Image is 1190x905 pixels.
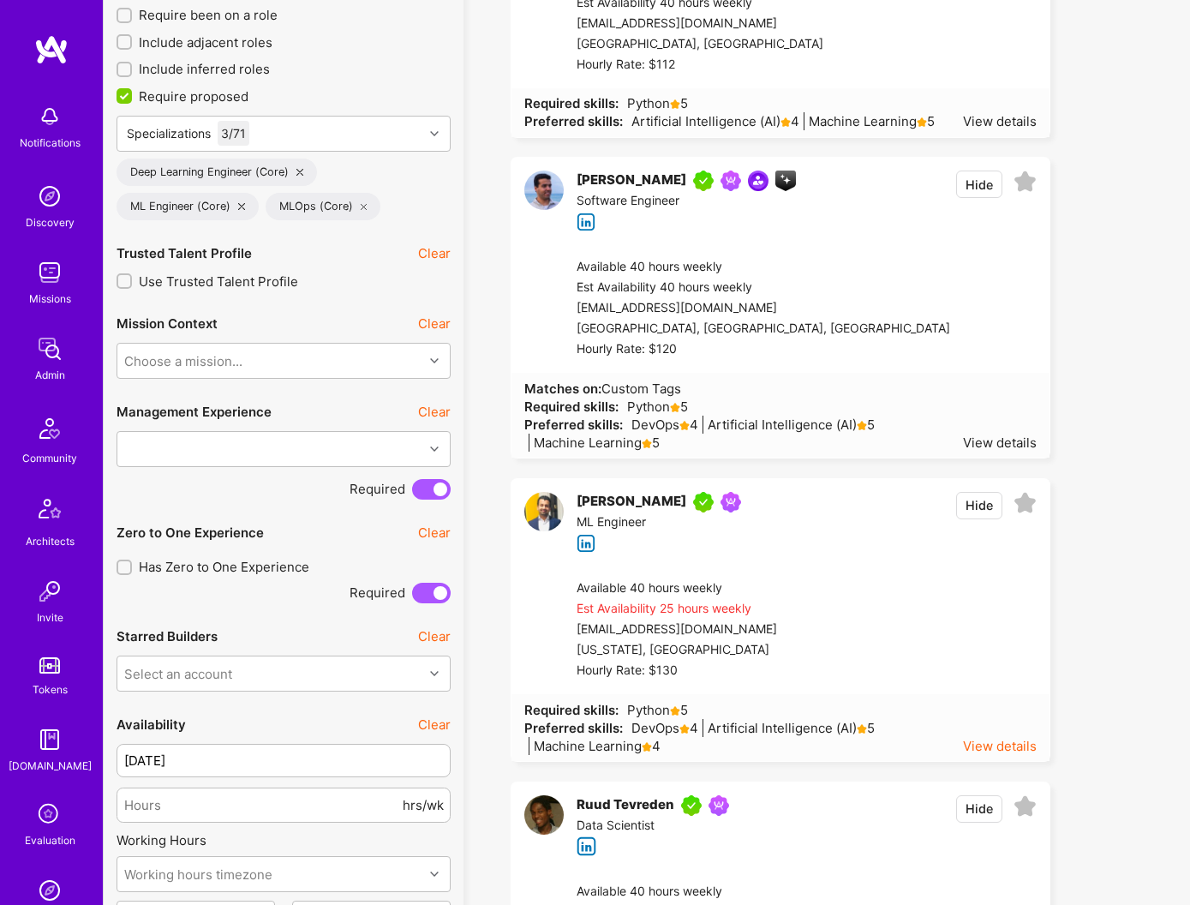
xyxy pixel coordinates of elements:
img: Been on Mission [721,492,741,512]
i: icon EmptyStar [1014,795,1037,818]
div: Missions [29,290,71,308]
img: A.Teamer in Residence [693,492,714,512]
button: Clear [418,627,451,645]
div: View details [963,737,1037,755]
div: Mission Context [117,315,218,333]
i: icon Close [238,203,245,210]
div: Est Availability 40 hours weekly [577,278,950,298]
a: User Avatar [524,492,564,553]
strong: Required skills: [524,399,619,415]
div: Admin [35,366,65,384]
button: Hide [956,171,1002,198]
a: User Avatar [524,795,564,856]
div: Zero to One Experience [117,524,264,542]
i: icon Star [670,706,680,716]
div: Hourly Rate: $120 [577,339,950,360]
div: Evaluation [25,831,75,849]
i: icon Star [780,117,791,128]
i: icon EmptyStar [1014,492,1037,515]
button: Clear [418,315,451,333]
div: Trusted Talent Profile [117,244,252,262]
i: icon linkedIn [577,213,596,232]
i: icon Chevron [430,129,439,138]
i: icon Chevron [430,357,439,365]
i: icon Star [857,421,867,431]
span: Has Zero to One Experience [139,558,309,576]
div: Data Scientist [577,816,736,836]
strong: Required skills: [524,95,619,111]
button: Clear [418,716,451,734]
div: Management Experience [117,403,272,421]
button: Hide [956,795,1002,823]
img: A.Teamer in Residence [693,171,714,191]
div: [GEOGRAPHIC_DATA], [GEOGRAPHIC_DATA] [577,34,823,55]
img: logo [34,34,69,65]
i: icon Star [670,99,680,110]
div: Community [22,449,77,467]
img: discovery [33,179,67,213]
i: icon linkedIn [577,836,596,856]
span: Include inferred roles [139,60,270,78]
div: View details [963,112,1037,130]
span: DevOps 4 [627,719,698,737]
i: icon Star [679,724,690,734]
div: Starred Builders [117,627,218,645]
div: ML Engineer (Core) [117,193,259,220]
div: Working Hours [117,831,451,849]
div: 3 / 71 [218,121,249,146]
span: DevOps 4 [627,416,698,434]
input: Hours [124,783,399,827]
strong: Required skills: [524,702,619,718]
div: Availability [117,716,186,734]
div: Select an account [124,664,232,682]
div: Choose a mission... [124,351,242,369]
a: User Avatar [524,171,564,231]
img: Invite [33,574,67,608]
button: Clear [418,403,451,421]
div: Tokens [33,680,68,698]
button: Clear [418,524,451,542]
span: Artificial Intelligence (AI) 4 [627,112,799,130]
span: Artificial Intelligence (AI) 5 [703,719,875,737]
img: teamwork [33,255,67,290]
div: [EMAIL_ADDRESS][DOMAIN_NAME] [577,620,806,640]
div: [DOMAIN_NAME] [9,757,92,775]
i: icon Star [642,439,652,449]
div: Invite [37,608,63,626]
div: Available 40 hours weekly [577,257,950,278]
div: View details [963,434,1037,452]
img: User Avatar [524,795,564,835]
i: icon linkedIn [577,534,596,554]
img: admin teamwork [33,332,67,366]
button: Hide [956,492,1002,519]
img: Architects [29,491,70,532]
span: Python 5 [623,701,688,719]
img: tokens [39,657,60,674]
div: [US_STATE], [GEOGRAPHIC_DATA] [577,640,806,661]
span: Python 5 [623,398,688,416]
i: icon SelectionTeam [33,799,66,831]
input: Latest start date... [117,744,451,777]
span: Artificial Intelligence (AI) 5 [703,416,875,434]
div: [EMAIL_ADDRESS][DOMAIN_NAME] [577,298,950,319]
div: Available 40 hours weekly [577,882,823,902]
div: [EMAIL_ADDRESS][DOMAIN_NAME] [577,14,823,34]
div: Notifications [20,134,81,152]
button: Clear [418,244,451,262]
i: icon Star [670,403,680,413]
span: Require been on a role [139,6,278,24]
span: hrs/wk [403,796,444,814]
i: icon Close [296,169,303,176]
span: Required [350,480,405,498]
div: MLOps (Core) [266,193,381,220]
span: Machine Learning 5 [529,434,660,452]
img: Community [29,408,70,449]
div: Architects [26,532,75,550]
div: Specializations [127,124,211,142]
i: icon Star [857,724,867,734]
i: icon Close [361,203,368,210]
img: guide book [33,722,67,757]
img: Been on Mission [721,171,741,191]
div: [GEOGRAPHIC_DATA], [GEOGRAPHIC_DATA], [GEOGRAPHIC_DATA] [577,319,950,339]
span: Required [350,584,405,602]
